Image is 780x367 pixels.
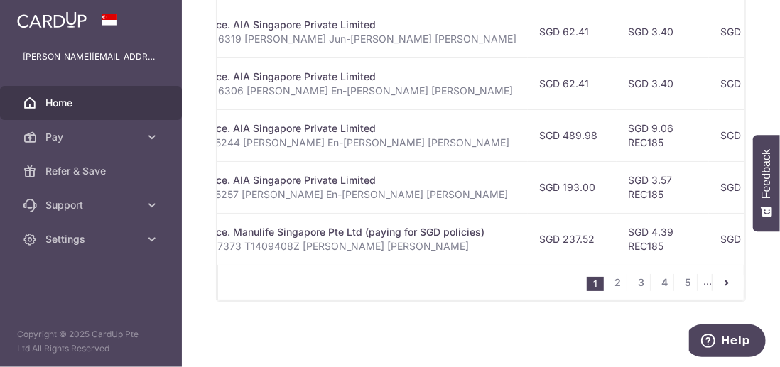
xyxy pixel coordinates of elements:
span: Support [45,198,139,212]
div: Insurance. AIA Singapore Private Limited [181,70,516,84]
span: Settings [45,232,139,246]
img: CardUp [17,11,87,28]
li: ... [703,274,713,291]
span: Home [45,96,139,110]
p: L541875244 [PERSON_NAME] En-[PERSON_NAME] [PERSON_NAME] [181,136,516,150]
td: SGD 3.57 REC185 [617,161,709,213]
span: Feedback [760,149,773,199]
p: E239766306 [PERSON_NAME] En-[PERSON_NAME] [PERSON_NAME] [181,84,516,98]
a: 5 [680,274,697,291]
td: SGD 3.40 [617,6,709,57]
p: 1492037373 T1409408Z [PERSON_NAME] [PERSON_NAME] [181,239,516,253]
td: SGD 3.40 [617,57,709,109]
div: Insurance. AIA Singapore Private Limited [181,121,516,136]
td: SGD 62.41 [528,57,617,109]
p: [PERSON_NAME][EMAIL_ADDRESS][DOMAIN_NAME] [23,50,159,64]
a: 2 [610,274,627,291]
a: 3 [633,274,650,291]
div: Insurance. AIA Singapore Private Limited [181,18,516,32]
button: Feedback - Show survey [753,135,780,231]
td: SGD 62.41 [528,6,617,57]
td: SGD 237.52 [528,213,617,265]
td: SGD 9.06 REC185 [617,109,709,161]
iframe: Opens a widget where you can find more information [689,324,766,360]
td: SGD 193.00 [528,161,617,213]
li: 1 [587,277,604,291]
td: SGD 489.98 [528,109,617,161]
td: SGD 4.39 REC185 [617,213,709,265]
nav: pager [587,265,744,300]
span: Pay [45,130,139,144]
a: 4 [656,274,673,291]
p: E239766319 [PERSON_NAME] Jun-[PERSON_NAME] [PERSON_NAME] [181,32,516,46]
div: Insurance. AIA Singapore Private Limited [181,173,516,187]
p: L541875257 [PERSON_NAME] En-[PERSON_NAME] [PERSON_NAME] [181,187,516,202]
div: Insurance. Manulife Singapore Pte Ltd (paying for SGD policies) [181,225,516,239]
span: Refer & Save [45,164,139,178]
